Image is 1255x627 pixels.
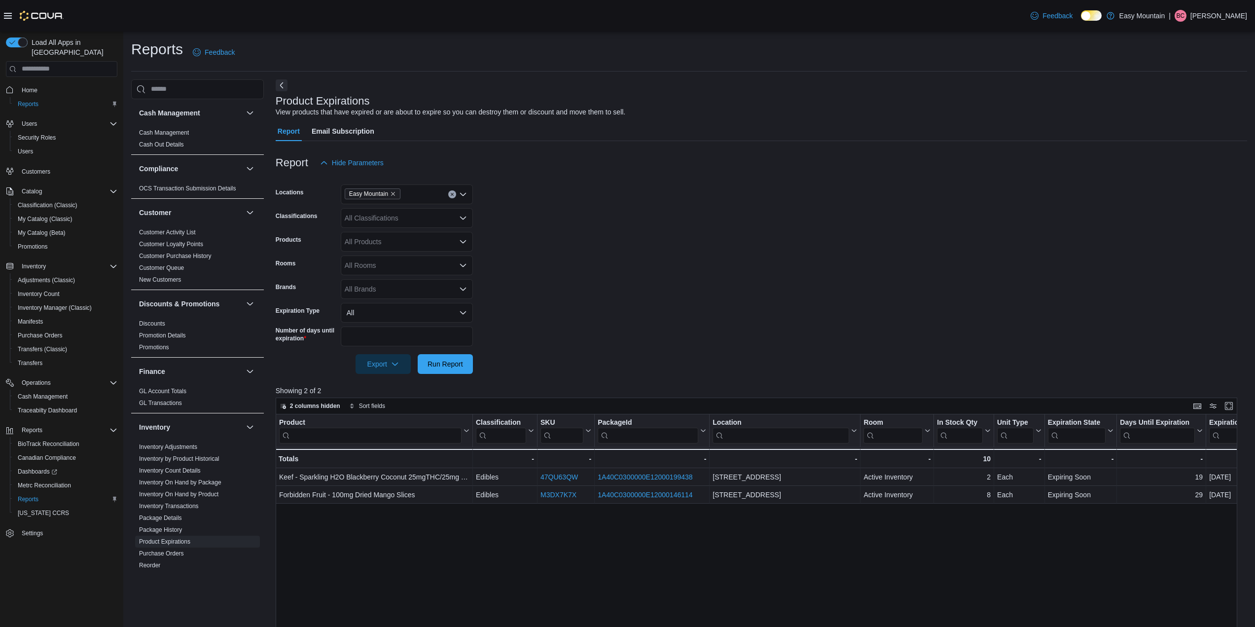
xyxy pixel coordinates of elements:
[139,479,221,486] span: Inventory On Hand by Package
[139,229,196,236] a: Customer Activity List
[540,453,591,465] div: -
[459,190,467,198] button: Open list of options
[10,437,121,451] button: BioTrack Reconciliation
[997,418,1041,443] button: Unit Type
[1119,10,1165,22] p: Easy Mountain
[713,418,849,427] div: Location
[476,471,534,483] div: Edibles
[139,320,165,328] span: Discounts
[14,132,117,144] span: Security Roles
[244,207,256,219] button: Customer
[276,107,625,117] div: View products that have expired or are about to expire so you can destroy them or discount and mo...
[476,489,534,501] div: Edibles
[14,146,117,157] span: Users
[139,299,219,309] h3: Discounts & Promotions
[18,527,47,539] a: Settings
[2,83,121,97] button: Home
[14,241,117,253] span: Promotions
[1190,10,1247,22] p: [PERSON_NAME]
[2,164,121,179] button: Customers
[937,471,991,483] div: 2
[18,495,38,503] span: Reports
[10,342,121,356] button: Transfers (Classic)
[18,118,41,130] button: Users
[22,379,51,387] span: Operations
[2,423,121,437] button: Reports
[390,191,396,197] button: Remove Easy Mountain from selection in this group
[863,471,931,483] div: Active Inventory
[6,79,117,566] nav: Complex example
[131,441,264,587] div: Inventory
[10,390,121,404] button: Cash Management
[540,418,583,427] div: SKU
[139,443,197,450] a: Inventory Adjustments
[18,290,60,298] span: Inventory Count
[139,467,201,474] a: Inventory Count Details
[18,134,56,142] span: Security Roles
[459,261,467,269] button: Open list of options
[997,418,1034,427] div: Unit Type
[18,440,79,448] span: BioTrack Reconciliation
[459,285,467,293] button: Open list of options
[18,318,43,326] span: Manifests
[14,466,61,478] a: Dashboards
[14,213,76,225] a: My Catalog (Classic)
[14,316,47,328] a: Manifests
[14,391,117,403] span: Cash Management
[28,37,117,57] span: Load All Apps in [GEOGRAPHIC_DATA]
[139,253,212,259] a: Customer Purchase History
[2,526,121,540] button: Settings
[312,121,374,141] span: Email Subscription
[18,215,72,223] span: My Catalog (Classic)
[10,145,121,158] button: Users
[18,304,92,312] span: Inventory Manager (Classic)
[276,188,304,196] label: Locations
[10,315,121,329] button: Manifests
[139,264,184,271] a: Customer Queue
[14,302,117,314] span: Inventory Manager (Classic)
[139,343,169,351] span: Promotions
[2,376,121,390] button: Operations
[14,199,117,211] span: Classification (Classic)
[1120,489,1203,501] div: 29
[14,438,83,450] a: BioTrack Reconciliation
[14,199,81,211] a: Classification (Classic)
[863,418,931,443] button: Room
[18,100,38,108] span: Reports
[997,418,1034,443] div: Unit Type
[290,402,340,410] span: 2 columns hidden
[14,98,42,110] a: Reports
[279,418,469,443] button: Product
[139,241,203,248] a: Customer Loyalty Points
[1048,489,1114,501] div: Expiring Soon
[279,418,462,443] div: Product
[10,451,121,465] button: Canadian Compliance
[349,189,388,199] span: Easy Mountain
[10,273,121,287] button: Adjustments (Classic)
[244,421,256,433] button: Inventory
[10,404,121,417] button: Traceabilty Dashboard
[139,422,242,432] button: Inventory
[278,121,300,141] span: Report
[139,164,242,174] button: Compliance
[10,198,121,212] button: Classification (Classic)
[276,386,1247,396] p: Showing 2 of 2
[14,405,117,416] span: Traceabilty Dashboard
[598,453,706,465] div: -
[189,42,239,62] a: Feedback
[18,393,68,401] span: Cash Management
[18,201,77,209] span: Classification (Classic)
[1081,10,1102,21] input: Dark Mode
[1175,10,1186,22] div: Ben Clements
[937,418,983,443] div: In Stock Qty
[14,343,71,355] a: Transfers (Classic)
[14,438,117,450] span: BioTrack Reconciliation
[18,345,67,353] span: Transfers (Classic)
[22,426,42,434] span: Reports
[18,166,54,178] a: Customers
[244,163,256,175] button: Compliance
[14,493,117,505] span: Reports
[459,214,467,222] button: Open list of options
[139,129,189,136] a: Cash Management
[476,418,526,443] div: Classification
